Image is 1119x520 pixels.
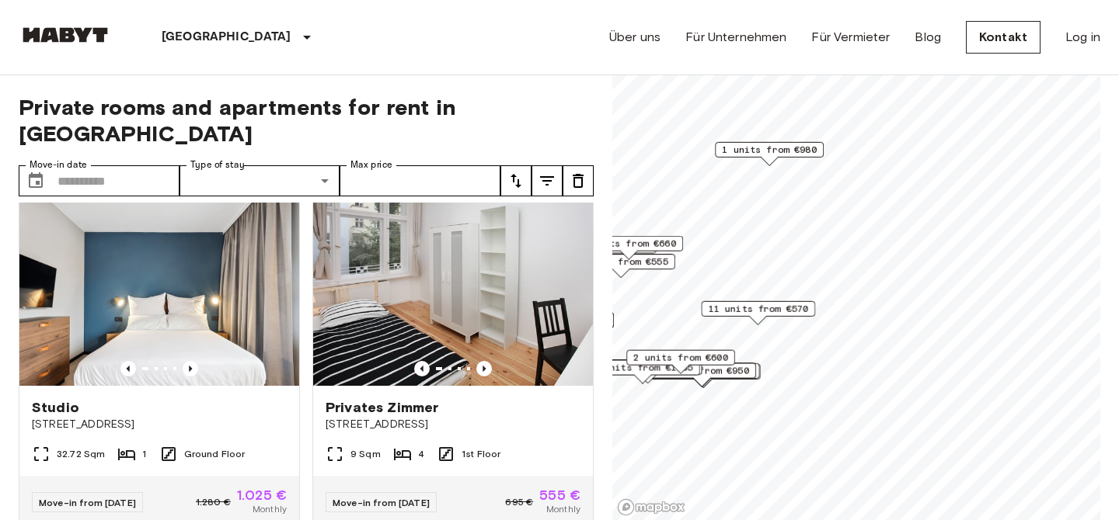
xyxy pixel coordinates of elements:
[190,158,245,172] label: Type of stay
[633,351,728,365] span: 2 units from €600
[685,28,786,47] a: Für Unternehmen
[646,363,760,387] div: Map marker
[32,398,79,417] span: Studio
[39,497,136,508] span: Move-in from [DATE]
[586,360,700,384] div: Map marker
[654,364,749,378] span: 6 units from €950
[1065,28,1100,47] a: Log in
[532,165,563,196] button: tune
[505,495,533,509] span: 695 €
[313,199,593,386] img: Marketing picture of unit DE-01-232-03M
[811,28,890,47] a: Für Vermieter
[253,502,287,516] span: Monthly
[57,447,105,461] span: 32.72 Sqm
[609,28,661,47] a: Über uns
[647,364,761,388] div: Map marker
[617,498,685,516] a: Mapbox logo
[32,417,287,432] span: [STREET_ADDRESS]
[184,447,246,461] span: Ground Floor
[120,361,136,376] button: Previous image
[708,302,808,316] span: 11 units from €570
[237,488,287,502] span: 1.025 €
[546,502,580,516] span: Monthly
[414,361,430,376] button: Previous image
[647,363,756,387] div: Map marker
[196,495,231,509] span: 1.280 €
[333,497,430,508] span: Move-in from [DATE]
[966,21,1041,54] a: Kontakt
[539,488,580,502] span: 555 €
[574,236,683,260] div: Map marker
[573,255,668,269] span: 1 units from €555
[715,142,824,166] div: Map marker
[20,165,51,196] button: Choose date
[505,313,614,337] div: Map marker
[19,27,112,43] img: Habyt
[326,398,438,417] span: Privates Zimmer
[350,447,381,461] span: 9 Sqm
[500,165,532,196] button: tune
[462,447,500,461] span: 1st Floor
[505,312,614,336] div: Map marker
[915,28,941,47] a: Blog
[548,237,657,262] div: Map marker
[418,447,424,461] span: 4
[350,158,392,172] label: Max price
[19,94,594,147] span: Private rooms and apartments for rent in [GEOGRAPHIC_DATA]
[566,254,675,278] div: Map marker
[593,361,693,375] span: 5 units from €1085
[476,361,492,376] button: Previous image
[30,158,87,172] label: Move-in date
[722,143,817,157] span: 1 units from €980
[581,237,676,251] span: 1 units from €660
[19,199,299,386] img: Marketing picture of unit DE-01-481-006-01
[594,359,702,383] div: Map marker
[183,361,198,376] button: Previous image
[701,301,815,325] div: Map marker
[626,350,735,374] div: Map marker
[162,28,291,47] p: [GEOGRAPHIC_DATA]
[563,165,594,196] button: tune
[326,417,580,432] span: [STREET_ADDRESS]
[142,447,146,461] span: 1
